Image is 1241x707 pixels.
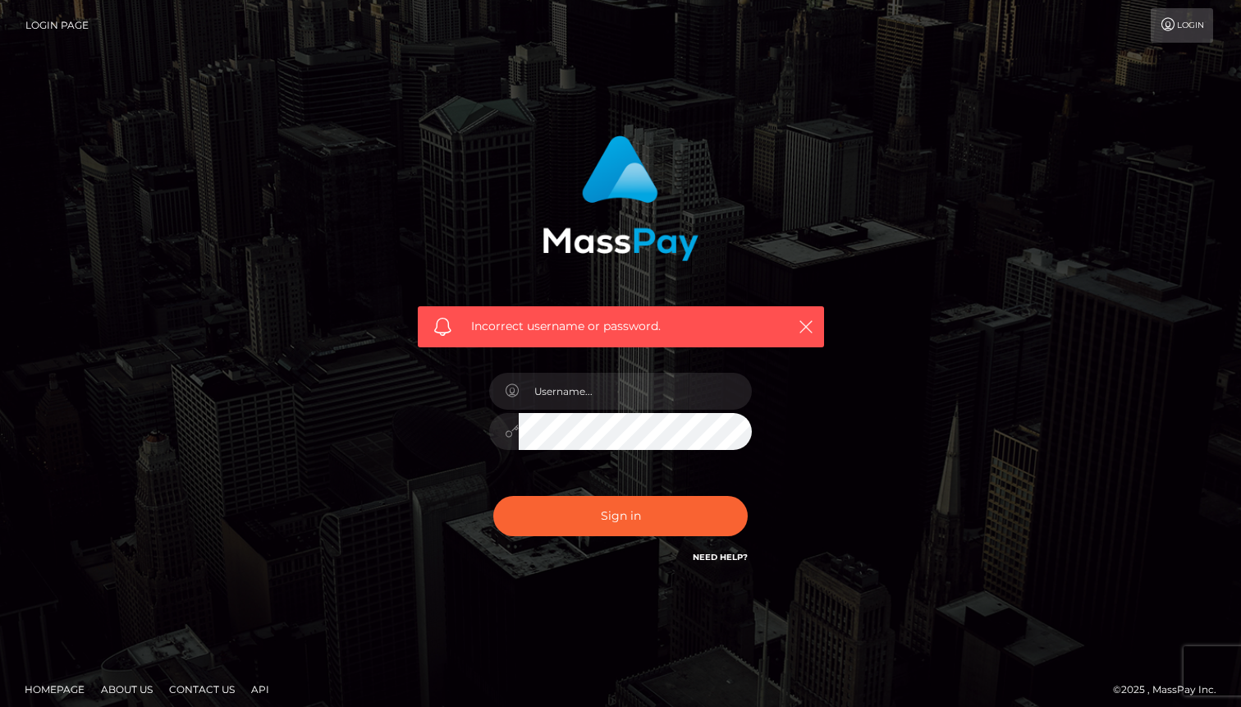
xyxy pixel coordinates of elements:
span: Incorrect username or password. [471,318,771,335]
div: © 2025 , MassPay Inc. [1113,681,1229,699]
a: API [245,677,276,702]
button: Sign in [493,496,748,536]
input: Username... [519,373,752,410]
a: Login Page [25,8,89,43]
img: MassPay Login [543,135,698,261]
a: About Us [94,677,159,702]
a: Need Help? [693,552,748,562]
a: Contact Us [163,677,241,702]
a: Homepage [18,677,91,702]
a: Login [1151,8,1213,43]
